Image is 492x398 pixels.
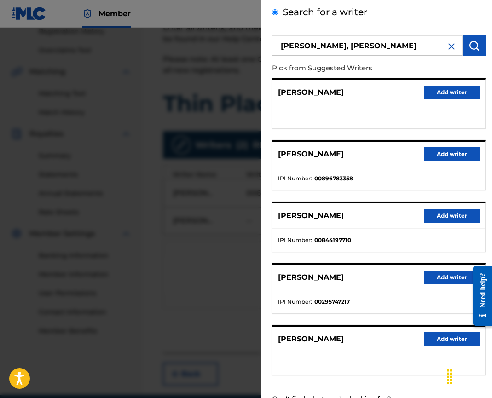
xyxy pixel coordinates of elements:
p: [PERSON_NAME] [278,210,344,221]
button: Add writer [424,209,480,223]
iframe: Chat Widget [446,354,492,398]
button: Add writer [424,271,480,284]
strong: 00896783358 [314,174,353,183]
strong: 00295747217 [314,298,350,306]
span: IPI Number : [278,174,312,183]
p: [PERSON_NAME] [278,149,344,160]
img: Top Rightsholder [82,8,93,19]
span: Member [98,8,131,19]
strong: 00844197710 [314,236,351,244]
img: close [446,41,457,52]
button: Add writer [424,332,480,346]
button: Add writer [424,147,480,161]
p: [PERSON_NAME] [278,334,344,345]
p: [PERSON_NAME] [278,272,344,283]
p: Pick from Suggested Writers [272,58,433,78]
span: IPI Number : [278,236,312,244]
iframe: Resource Center [466,259,492,333]
span: IPI Number : [278,298,312,306]
div: Drag [442,363,457,391]
input: Search writer's name or IPI Number [272,35,463,56]
img: Search Works [469,40,480,51]
p: [PERSON_NAME] [278,87,344,98]
img: MLC Logo [11,7,46,20]
button: Add writer [424,86,480,99]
